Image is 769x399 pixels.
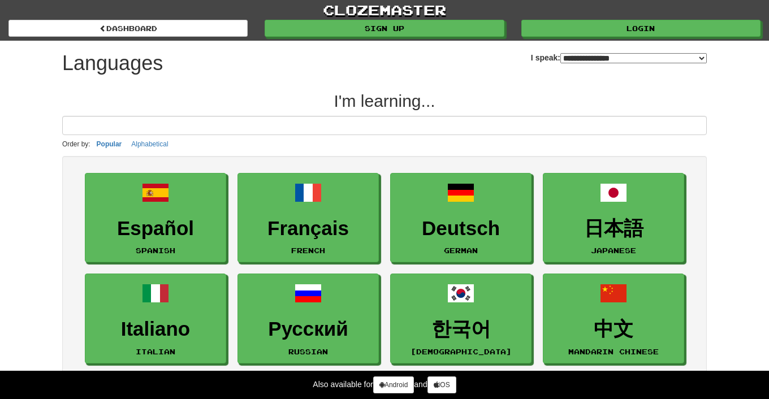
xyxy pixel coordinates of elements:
[543,173,684,263] a: 日本語Japanese
[62,92,707,110] h2: I'm learning...
[568,348,659,355] small: Mandarin Chinese
[136,246,175,254] small: Spanish
[288,348,328,355] small: Russian
[91,218,220,240] h3: Español
[390,173,532,263] a: DeutschGerman
[411,348,512,355] small: [DEMOGRAPHIC_DATA]
[237,274,379,363] a: РусскийRussian
[62,52,163,75] h1: Languages
[85,173,226,263] a: EspañolSpanish
[93,138,126,150] button: Popular
[549,318,678,340] h3: 中文
[244,218,373,240] h3: Français
[549,218,678,240] h3: 日本語
[136,348,175,355] small: Italian
[291,246,325,254] small: French
[396,318,525,340] h3: 한국어
[237,173,379,263] a: FrançaisFrench
[62,140,90,148] small: Order by:
[560,53,707,63] select: I speak:
[244,318,373,340] h3: Русский
[531,52,707,63] label: I speak:
[390,274,532,363] a: 한국어[DEMOGRAPHIC_DATA]
[591,246,636,254] small: Japanese
[91,318,220,340] h3: Italiano
[373,376,414,393] a: Android
[396,218,525,240] h3: Deutsch
[85,274,226,363] a: ItalianoItalian
[128,138,171,150] button: Alphabetical
[444,246,478,254] small: German
[543,274,684,363] a: 中文Mandarin Chinese
[8,20,248,37] a: dashboard
[427,376,456,393] a: iOS
[521,20,761,37] a: Login
[265,20,504,37] a: Sign up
